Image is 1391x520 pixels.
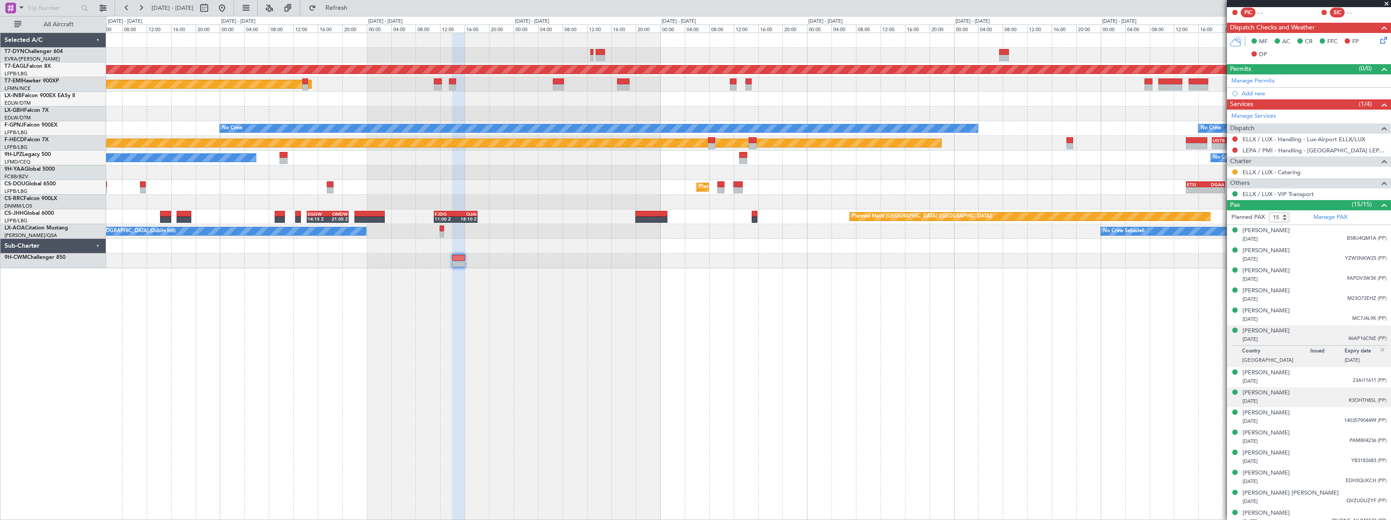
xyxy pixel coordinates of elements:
span: Others [1230,178,1250,188]
span: [DATE] - [DATE] [152,4,193,12]
a: CS-DOUGlobal 6500 [4,181,56,187]
a: ELLX / LUX - VIP Transport [1243,190,1314,198]
div: - - [1347,8,1367,16]
span: F-GPNJ [4,123,24,128]
div: DGAA [1206,182,1224,187]
a: [PERSON_NAME]/QSA [4,232,57,239]
div: 08:00 [856,25,881,33]
a: LFPB/LBG [4,129,28,136]
div: 04:00 [685,25,709,33]
div: 16:00 [758,25,783,33]
div: [PERSON_NAME] [1243,389,1290,397]
span: BS8U4QM1A (PP) [1347,235,1387,242]
div: 00:00 [954,25,979,33]
div: 20:00 [1076,25,1101,33]
div: 04:00 [538,25,563,33]
div: 08:00 [1150,25,1174,33]
div: OJAI [456,211,477,217]
div: 21:05 Z [328,216,348,221]
div: 20:00 [342,25,367,33]
span: Permits [1230,64,1251,74]
div: 12:00 [734,25,758,33]
div: 12:00 [147,25,171,33]
span: [DATE] [1243,398,1258,405]
a: FCBB/BZV [4,173,28,180]
span: LX-AOA [4,225,25,231]
a: EDLW/DTM [4,100,31,106]
span: [DATE] [1243,296,1258,303]
div: 16:00 [171,25,196,33]
p: Issued [1310,348,1345,357]
div: 20:00 [930,25,954,33]
span: [DATE] [1243,256,1258,262]
span: PAM804236 (PP) [1350,437,1387,445]
span: YB3182683 (PP) [1351,457,1387,465]
div: [DATE] - [DATE] [221,18,255,25]
div: 16:00 [1052,25,1076,33]
span: 46AP16CNE (PP) [1348,335,1387,343]
div: 04:00 [391,25,416,33]
span: (15/15) [1352,200,1372,209]
span: Services [1230,99,1253,110]
a: DNMM/LOS [4,203,32,209]
p: [DATE] [1345,357,1379,366]
div: 12:00 [881,25,905,33]
div: 08:00 [1003,25,1027,33]
div: 11:00 Z [435,216,456,221]
span: T7-EAGL [4,64,26,69]
span: EDH3QUKCH (PP) [1346,477,1387,485]
span: 9H-CWM [4,255,27,260]
div: FJDG [435,211,456,217]
span: [DATE] [1243,458,1258,465]
div: 00:00 [807,25,831,33]
a: T7-DYNChallenger 604 [4,49,63,54]
span: [DATE] [1243,418,1258,425]
p: [GEOGRAPHIC_DATA] [1242,357,1310,366]
a: LFMN/NCE [4,85,31,92]
a: T7-EAGLFalcon 8X [4,64,51,69]
div: 20:00 [782,25,807,33]
span: [DATE] [1243,438,1258,445]
span: [DATE] [1243,378,1258,385]
a: EDLW/DTM [4,115,31,121]
span: MF [1259,37,1268,46]
div: 20:00 [196,25,220,33]
span: CS-JHH [4,211,24,216]
div: 16:00 [905,25,930,33]
a: T7-EMIHawker 900XP [4,78,59,84]
span: 9H-LPZ [4,152,22,157]
div: No Crew [1201,122,1221,135]
div: - [1206,188,1224,193]
a: LX-AOACitation Mustang [4,225,68,231]
span: [DATE] [1243,336,1258,343]
div: Add new [1242,90,1387,97]
a: LFPB/LBG [4,144,28,151]
p: Expiry date [1345,348,1379,357]
div: [PERSON_NAME] [1243,469,1290,478]
div: [DATE] - [DATE] [808,18,843,25]
span: [DATE] [1243,276,1258,283]
div: [PERSON_NAME] [1243,307,1290,315]
div: [PERSON_NAME] [1243,246,1290,255]
span: 23AI11611 (PP) [1353,377,1387,385]
span: CS-DOU [4,181,25,187]
a: Manage Services [1231,112,1276,121]
div: 04:00 [831,25,856,33]
div: 00:00 [367,25,391,33]
div: 16:00 [465,25,489,33]
div: [DATE] - [DATE] [108,18,142,25]
div: 12:00 [440,25,465,33]
span: Dispatch Checks and Weather [1230,23,1315,33]
div: UGTB [1213,138,1242,143]
div: 16:00 [318,25,342,33]
div: 16:00 [1198,25,1223,33]
a: EVRA/[PERSON_NAME] [4,56,60,62]
div: 16:00 [611,25,636,33]
a: ELLX / LUX - Catering [1243,168,1300,176]
div: 12:00 [1027,25,1052,33]
div: 08:00 [709,25,734,33]
div: 04:00 [1125,25,1150,33]
div: [PERSON_NAME] [1243,509,1290,518]
span: [DATE] [1243,316,1258,323]
img: close [1379,346,1387,354]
